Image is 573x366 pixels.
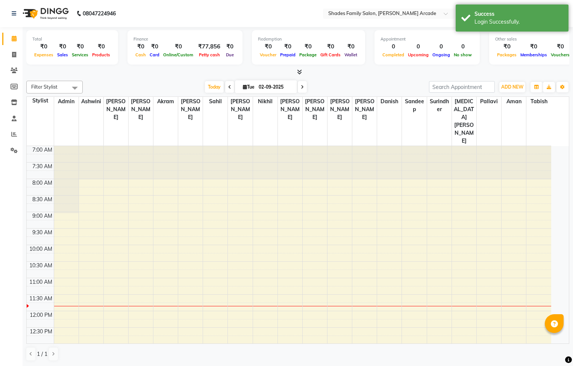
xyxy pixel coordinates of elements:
div: Redemption [258,36,359,42]
span: Expenses [32,52,55,57]
span: Admin [54,97,79,106]
span: [PERSON_NAME] [278,97,302,122]
div: ₹0 [518,42,549,51]
div: Appointment [380,36,474,42]
span: [PERSON_NAME] [352,97,377,122]
div: ₹0 [148,42,161,51]
div: Finance [133,36,236,42]
span: Upcoming [406,52,431,57]
span: [PERSON_NAME] [178,97,203,122]
input: 2025-09-02 [256,81,294,93]
span: [PERSON_NAME] [228,97,252,122]
span: Tabish [526,97,551,106]
div: ₹0 [278,42,297,51]
div: ₹0 [549,42,571,51]
div: 0 [431,42,452,51]
div: 10:30 AM [28,262,54,270]
div: 11:00 AM [28,278,54,286]
span: Today [205,81,224,93]
span: Nikhil [253,97,277,106]
div: 7:00 AM [31,146,54,154]
div: 0 [406,42,431,51]
span: Surindher [427,97,452,114]
div: Total [32,36,112,42]
div: ₹0 [297,42,318,51]
div: 9:30 AM [31,229,54,236]
div: ₹0 [223,42,236,51]
div: Stylist [27,97,54,105]
span: Tue [241,84,256,90]
div: ₹0 [133,42,148,51]
span: Akram [153,97,178,106]
div: ₹0 [90,42,112,51]
span: [PERSON_NAME] [303,97,327,122]
div: ₹0 [258,42,278,51]
div: 8:00 AM [31,179,54,187]
div: 12:30 PM [28,328,54,336]
div: ₹77,856 [195,42,223,51]
span: Services [70,52,90,57]
span: Pallavi [477,97,501,106]
span: [PERSON_NAME] [104,97,128,122]
button: ADD NEW [499,82,525,92]
input: Search Appointment [429,81,495,93]
div: ₹0 [318,42,343,51]
div: ₹0 [495,42,518,51]
span: Petty cash [197,52,222,57]
span: Due [224,52,236,57]
div: ₹0 [343,42,359,51]
div: 11:30 AM [28,295,54,303]
span: No show [452,52,474,57]
div: 0 [452,42,474,51]
span: Sales [55,52,70,57]
span: Filter Stylist [31,84,58,90]
span: Online/Custom [161,52,195,57]
b: 08047224946 [83,3,116,24]
div: ₹0 [161,42,195,51]
div: 12:00 PM [28,311,54,319]
span: Prepaid [278,52,297,57]
span: Danish [377,97,402,106]
span: Sahil [203,97,227,106]
span: Aman [502,97,526,106]
div: 0 [380,42,406,51]
span: Packages [495,52,518,57]
div: ₹0 [32,42,55,51]
span: Gift Cards [318,52,343,57]
span: Ongoing [431,52,452,57]
span: Products [90,52,112,57]
div: 9:00 AM [31,212,54,220]
div: 10:00 AM [28,245,54,253]
span: ADD NEW [501,84,523,90]
div: Success [474,10,563,18]
span: [PERSON_NAME] [327,97,352,122]
div: 8:30 AM [31,196,54,203]
span: sandeep [402,97,426,114]
span: Package [297,52,318,57]
div: ₹0 [55,42,70,51]
img: logo [19,3,71,24]
div: ₹0 [70,42,90,51]
span: Vouchers [549,52,571,57]
span: Card [148,52,161,57]
div: Login Successfully. [474,18,563,26]
span: [MEDICAL_DATA][PERSON_NAME] [452,97,476,146]
span: [PERSON_NAME] [129,97,153,122]
span: Memberships [518,52,549,57]
span: Cash [133,52,148,57]
span: Wallet [343,52,359,57]
span: 1 / 1 [37,350,47,358]
span: Ashwini [79,97,103,106]
div: 7:30 AM [31,163,54,170]
span: Voucher [258,52,278,57]
span: Completed [380,52,406,57]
